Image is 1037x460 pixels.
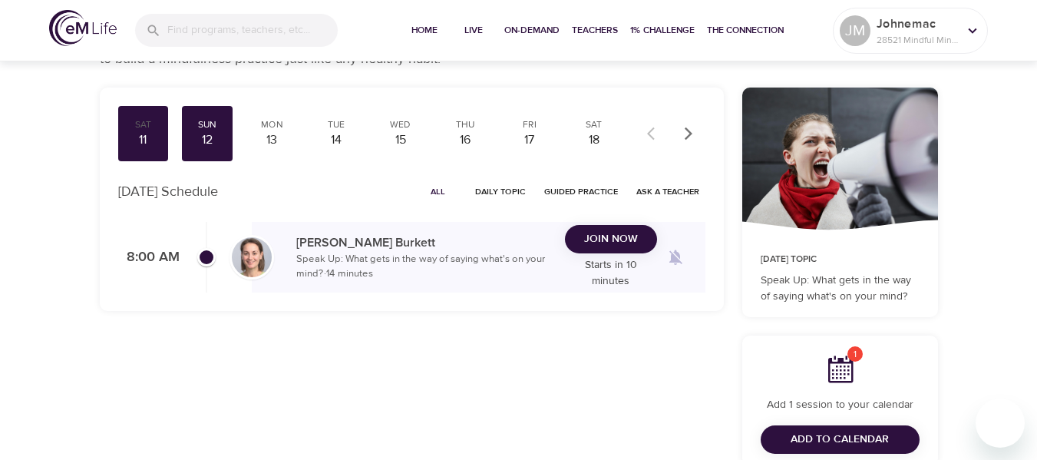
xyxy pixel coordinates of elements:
[420,184,457,199] span: All
[575,131,613,149] div: 18
[455,22,492,38] span: Live
[469,180,532,204] button: Daily Topic
[381,131,420,149] div: 15
[253,118,291,131] div: Mon
[414,180,463,204] button: All
[317,131,355,149] div: 14
[446,118,484,131] div: Thu
[118,247,180,268] p: 8:00 AM
[847,346,863,362] span: 1
[636,184,699,199] span: Ask a Teacher
[296,233,553,252] p: [PERSON_NAME] Burkett
[538,180,624,204] button: Guided Practice
[510,131,549,149] div: 17
[188,118,226,131] div: Sun
[232,237,272,277] img: Deanna_Burkett-min.jpg
[296,252,553,282] p: Speak Up: What gets in the way of saying what's on your mind? · 14 minutes
[761,425,920,454] button: Add to Calendar
[630,22,695,38] span: 1% Challenge
[446,131,484,149] div: 16
[877,15,958,33] p: Johnemac
[188,131,226,149] div: 12
[976,399,1025,448] iframe: Button to launch messaging window
[630,180,705,204] button: Ask a Teacher
[317,118,355,131] div: Tue
[572,22,618,38] span: Teachers
[124,131,163,149] div: 11
[840,15,870,46] div: JM
[575,118,613,131] div: Sat
[475,184,526,199] span: Daily Topic
[877,33,958,47] p: 28521 Mindful Minutes
[49,10,117,46] img: logo
[657,239,694,276] span: Remind me when a class goes live every Sunday at 8:00 AM
[544,184,618,199] span: Guided Practice
[761,273,920,305] p: Speak Up: What gets in the way of saying what's on your mind?
[381,118,420,131] div: Wed
[707,22,784,38] span: The Connection
[406,22,443,38] span: Home
[118,181,218,202] p: [DATE] Schedule
[761,253,920,266] p: [DATE] Topic
[565,257,657,290] p: Starts in 10 minutes
[584,230,638,249] span: Join Now
[253,131,291,149] div: 13
[504,22,560,38] span: On-Demand
[510,118,549,131] div: Fri
[167,14,338,47] input: Find programs, teachers, etc...
[791,430,889,449] span: Add to Calendar
[761,397,920,413] p: Add 1 session to your calendar
[124,118,163,131] div: Sat
[565,225,657,253] button: Join Now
